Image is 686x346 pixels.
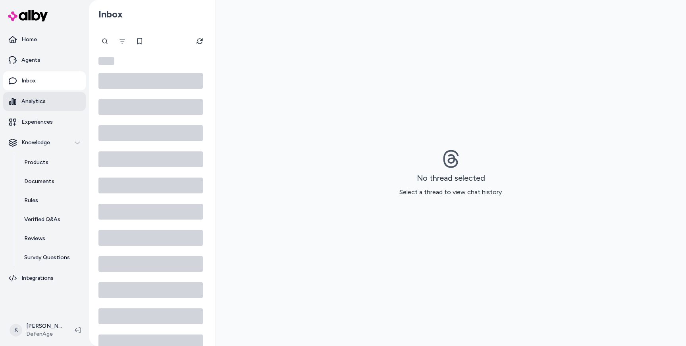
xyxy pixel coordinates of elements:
p: Integrations [21,274,54,282]
p: Survey Questions [24,254,70,262]
span: K [10,324,22,336]
a: Documents [16,172,86,191]
a: Inbox [3,71,86,90]
button: Knowledge [3,133,86,152]
p: Rules [24,197,38,205]
p: Home [21,36,37,44]
a: Analytics [3,92,86,111]
p: Analytics [21,97,46,105]
a: Survey Questions [16,248,86,267]
p: Documents [24,178,54,185]
a: Rules [16,191,86,210]
p: Agents [21,56,40,64]
p: Inbox [21,77,36,85]
p: Verified Q&As [24,216,60,224]
p: Reviews [24,235,45,243]
p: Experiences [21,118,53,126]
button: Filter [114,33,130,49]
a: Experiences [3,113,86,132]
a: Integrations [3,269,86,288]
a: Agents [3,51,86,70]
p: Knowledge [21,139,50,147]
p: Products [24,159,48,166]
span: DefenAge [26,330,62,338]
p: Select a thread to view chat history. [399,187,503,197]
img: alby Logo [8,10,48,21]
p: [PERSON_NAME] [26,322,62,330]
a: Reviews [16,229,86,248]
button: K[PERSON_NAME]DefenAge [5,317,68,343]
a: Verified Q&As [16,210,86,229]
a: Home [3,30,86,49]
a: Products [16,153,86,172]
h2: Inbox [98,8,123,20]
h3: No thread selected [417,173,485,183]
button: Refresh [192,33,208,49]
